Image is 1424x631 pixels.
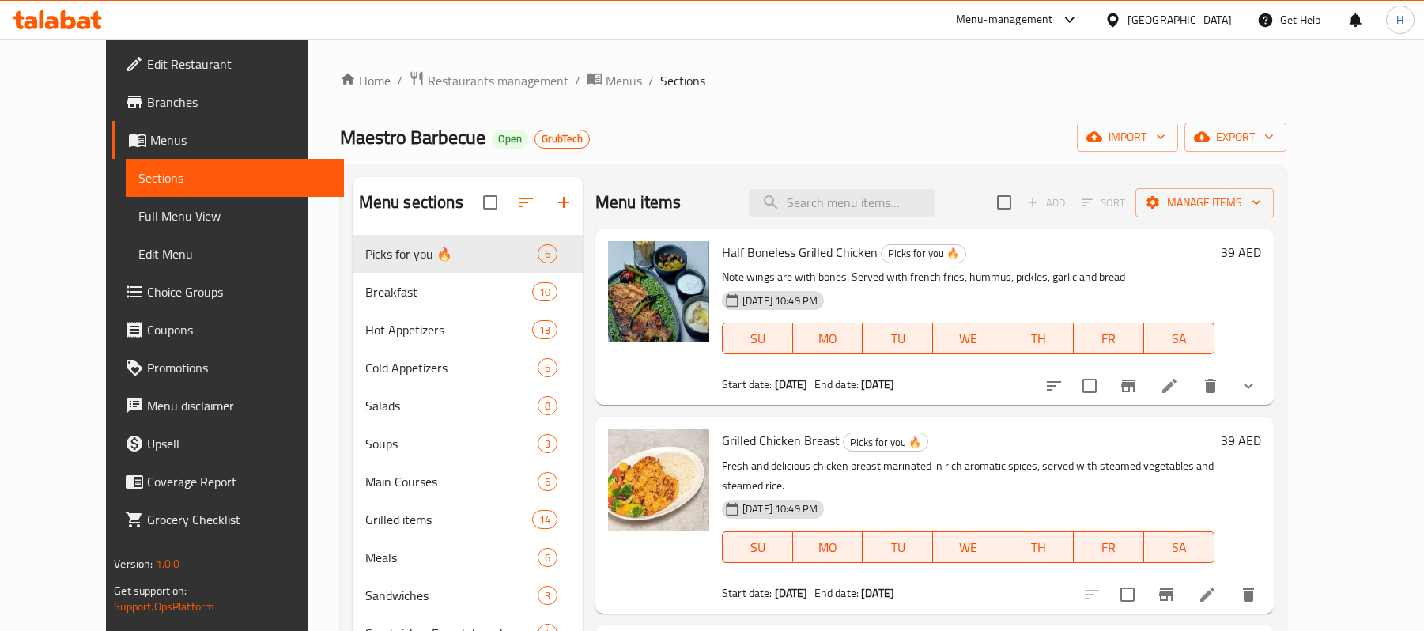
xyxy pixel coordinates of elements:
[1071,191,1135,215] span: Select section first
[722,374,772,395] span: Start date:
[365,358,538,377] span: Cold Appetizers
[799,536,857,559] span: MO
[1010,536,1067,559] span: TH
[112,273,344,311] a: Choice Groups
[147,510,331,529] span: Grocery Checklist
[365,320,532,339] span: Hot Appetizers
[1135,188,1274,217] button: Manage items
[147,434,331,453] span: Upsell
[538,550,557,565] span: 6
[538,396,557,415] div: items
[353,349,583,387] div: Cold Appetizers6
[365,282,532,301] span: Breakfast
[156,554,180,574] span: 1.0.0
[535,132,589,145] span: GrubTech
[353,576,583,614] div: Sandwiches3
[729,327,787,350] span: SU
[353,538,583,576] div: Meals6
[722,267,1214,287] p: Note wings are with bones. Served with french fries, hummus, pickles, garlic and bread
[988,186,1021,219] span: Select section
[492,130,528,149] div: Open
[775,583,808,603] b: [DATE]
[1073,369,1106,402] span: Select to update
[112,121,344,159] a: Menus
[532,510,557,529] div: items
[147,320,331,339] span: Coupons
[814,583,859,603] span: End date:
[126,197,344,235] a: Full Menu View
[660,71,705,90] span: Sections
[538,434,557,453] div: items
[397,71,402,90] li: /
[340,71,391,90] a: Home
[538,247,557,262] span: 6
[147,396,331,415] span: Menu disclaimer
[538,361,557,376] span: 6
[882,244,965,263] span: Picks for you 🔥
[1192,367,1229,405] button: delete
[1003,323,1074,354] button: TH
[861,374,894,395] b: [DATE]
[112,349,344,387] a: Promotions
[112,463,344,501] a: Coverage Report
[112,83,344,121] a: Branches
[340,119,485,155] span: Maestro Barbecue
[861,583,894,603] b: [DATE]
[147,55,331,74] span: Edit Restaurant
[729,536,787,559] span: SU
[606,71,642,90] span: Menus
[1111,578,1144,611] span: Select to update
[1109,367,1147,405] button: Branch-specific-item
[722,531,793,563] button: SU
[1229,367,1267,405] button: show more
[532,320,557,339] div: items
[736,501,824,516] span: [DATE] 10:49 PM
[587,70,642,91] a: Menus
[775,374,808,395] b: [DATE]
[538,244,557,263] div: items
[365,548,538,567] span: Meals
[863,323,933,354] button: TU
[1160,376,1179,395] a: Edit menu item
[1147,576,1185,614] button: Branch-specific-item
[353,425,583,463] div: Soups3
[749,189,935,217] input: search
[538,548,557,567] div: items
[1148,193,1261,213] span: Manage items
[1127,11,1232,28] div: [GEOGRAPHIC_DATA]
[939,327,997,350] span: WE
[1184,123,1286,152] button: export
[1074,323,1144,354] button: FR
[1197,127,1274,147] span: export
[1077,123,1178,152] button: import
[1090,127,1165,147] span: import
[722,429,840,452] span: Grilled Chicken Breast
[138,168,331,187] span: Sections
[533,285,557,300] span: 10
[112,425,344,463] a: Upsell
[1035,367,1073,405] button: sort-choices
[112,45,344,83] a: Edit Restaurant
[1080,536,1138,559] span: FR
[1080,327,1138,350] span: FR
[365,244,538,263] span: Picks for you 🔥
[359,191,463,214] h2: Menu sections
[340,70,1286,91] nav: breadcrumb
[114,554,153,574] span: Version:
[353,387,583,425] div: Salads8
[956,10,1053,29] div: Menu-management
[365,434,538,453] span: Soups
[428,71,568,90] span: Restaurants management
[1021,191,1071,215] span: Add item
[722,240,878,264] span: Half Boneless Grilled Chicken
[532,282,557,301] div: items
[365,510,532,529] span: Grilled items
[409,70,568,91] a: Restaurants management
[365,586,538,605] div: Sandwiches
[114,596,214,617] a: Support.OpsPlatform
[1074,531,1144,563] button: FR
[814,374,859,395] span: End date:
